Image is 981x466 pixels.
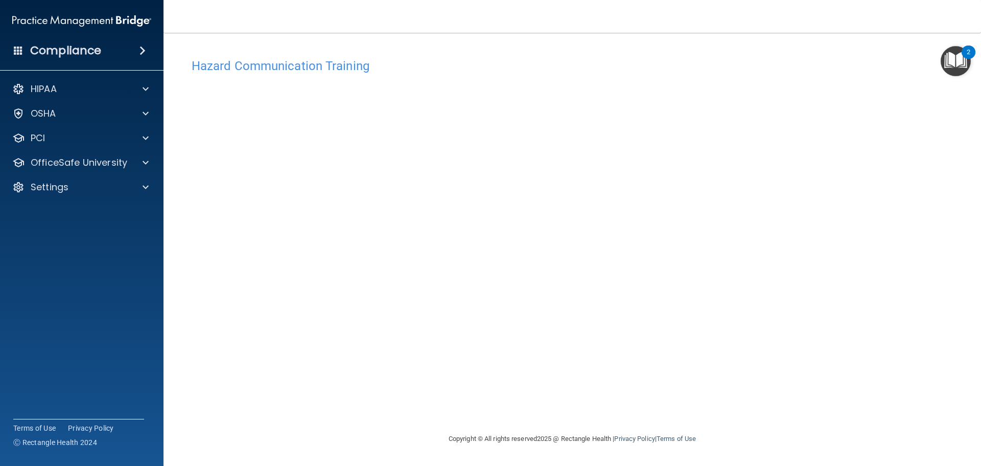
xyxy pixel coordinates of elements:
a: Privacy Policy [614,435,655,442]
a: PCI [12,132,149,144]
p: OSHA [31,107,56,120]
p: OfficeSafe University [31,157,127,169]
a: Terms of Use [13,423,56,433]
a: Privacy Policy [68,423,114,433]
button: Open Resource Center, 2 new notifications [941,46,971,76]
p: HIPAA [31,83,57,95]
iframe: HCT [192,78,713,416]
span: Ⓒ Rectangle Health 2024 [13,437,97,448]
p: Settings [31,181,68,193]
img: PMB logo [12,11,151,31]
a: OfficeSafe University [12,157,149,169]
a: HIPAA [12,83,149,95]
a: Settings [12,181,149,193]
div: 2 [967,52,970,65]
p: PCI [31,132,45,144]
h4: Compliance [30,43,101,58]
a: OSHA [12,107,149,120]
div: Copyright © All rights reserved 2025 @ Rectangle Health | | [386,423,759,455]
h4: Hazard Communication Training [192,59,953,73]
a: Terms of Use [657,435,696,442]
iframe: Drift Widget Chat Controller [804,393,969,434]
